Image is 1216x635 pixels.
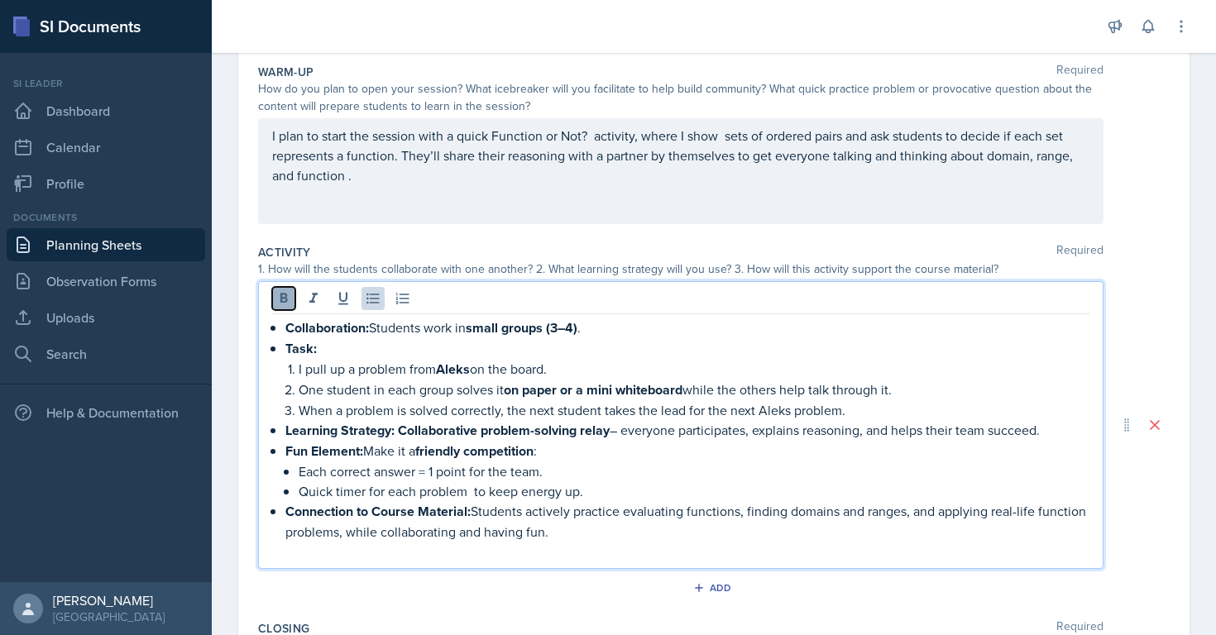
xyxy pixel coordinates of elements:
div: [GEOGRAPHIC_DATA] [53,609,165,625]
strong: on paper or a mini whiteboard [504,380,682,399]
strong: small groups (3–4) [466,318,577,337]
p: When a problem is solved correctly, the next student takes the lead for the next Aleks problem. [299,400,1089,420]
strong: Fun Element: [285,442,363,461]
strong: Aleks [436,360,470,379]
strong: Connection to Course Material: [285,502,471,521]
div: Add [697,581,732,594]
div: 1. How will the students collaborate with one another? 2. What learning strategy will you use? 3.... [258,260,1103,278]
a: Dashboard [7,94,205,127]
strong: Collaboration: [285,318,369,337]
div: Help & Documentation [7,396,205,429]
a: Profile [7,167,205,200]
label: Activity [258,244,311,260]
p: One student in each group solves it while the others help talk through it. [299,380,1089,400]
p: Students actively practice evaluating functions, finding domains and ranges, and applying real-li... [285,501,1089,542]
a: Observation Forms [7,265,205,298]
a: Planning Sheets [7,228,205,261]
p: Students work in . [285,317,1089,338]
p: Make it a : [285,441,1089,461]
span: Required [1056,64,1103,80]
p: Each correct answer = 1 point for the team. [299,461,1089,481]
a: Uploads [7,301,205,334]
strong: Learning Strategy: [285,421,395,440]
p: – everyone participates, explains reasoning, and helps their team succeed. [285,420,1089,441]
p: I pull up a problem from on the board. [299,359,1089,380]
div: Si leader [7,76,205,91]
div: [PERSON_NAME] [53,592,165,609]
div: Documents [7,210,205,225]
strong: friendly competition [415,442,534,461]
p: I plan to start the session with a quick Function or Not? activity, where I show sets of ordered ... [272,126,1089,185]
label: Warm-Up [258,64,314,80]
div: How do you plan to open your session? What icebreaker will you facilitate to help build community... [258,80,1103,115]
strong: Task: [285,339,317,358]
span: Required [1056,244,1103,260]
button: Add [687,575,741,600]
a: Search [7,337,205,370]
strong: Collaborative problem-solving relay [398,421,610,440]
a: Calendar [7,131,205,164]
p: Quick timer for each problem to keep energy up. [299,481,1089,501]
